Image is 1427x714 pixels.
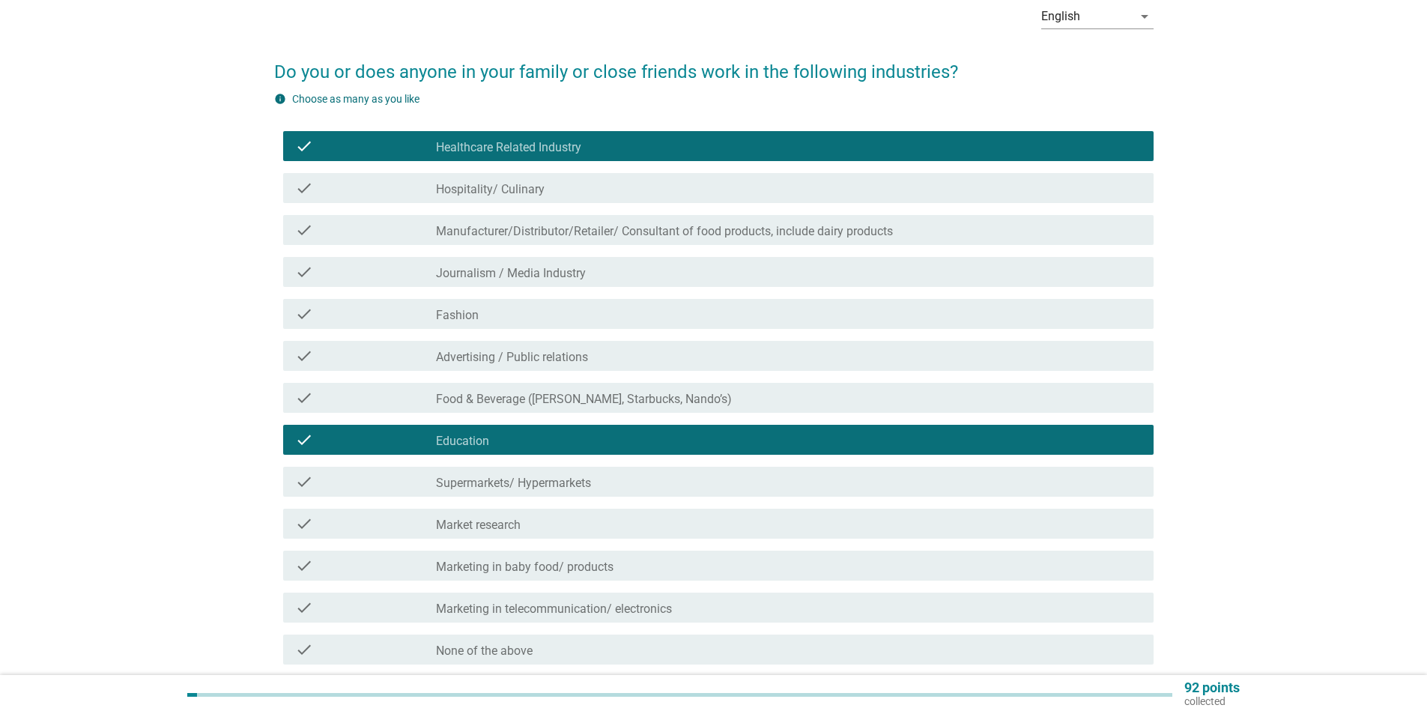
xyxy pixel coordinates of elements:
[295,515,313,533] i: check
[295,221,313,239] i: check
[295,641,313,659] i: check
[274,93,286,105] i: info
[436,644,533,659] label: None of the above
[292,93,419,105] label: Choose as many as you like
[436,392,732,407] label: Food & Beverage ([PERSON_NAME], Starbucks, Nando’s)
[1184,695,1240,708] p: collected
[295,347,313,365] i: check
[436,140,581,155] label: Healthcare Related Industry
[436,518,521,533] label: Market research
[436,560,613,575] label: Marketing in baby food/ products
[1136,7,1154,25] i: arrow_drop_down
[295,179,313,197] i: check
[295,431,313,449] i: check
[274,43,1154,85] h2: Do you or does anyone in your family or close friends work in the following industries?
[436,308,479,323] label: Fashion
[436,182,545,197] label: Hospitality/ Culinary
[295,137,313,155] i: check
[436,476,591,491] label: Supermarkets/ Hypermarkets
[1184,681,1240,695] p: 92 points
[295,557,313,575] i: check
[295,599,313,617] i: check
[295,389,313,407] i: check
[295,263,313,281] i: check
[436,350,588,365] label: Advertising / Public relations
[436,224,893,239] label: Manufacturer/Distributor/Retailer/ Consultant of food products, include dairy products
[436,434,489,449] label: Education
[436,602,672,617] label: Marketing in telecommunication/ electronics
[436,266,586,281] label: Journalism / Media Industry
[295,473,313,491] i: check
[295,305,313,323] i: check
[1041,10,1080,23] div: English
